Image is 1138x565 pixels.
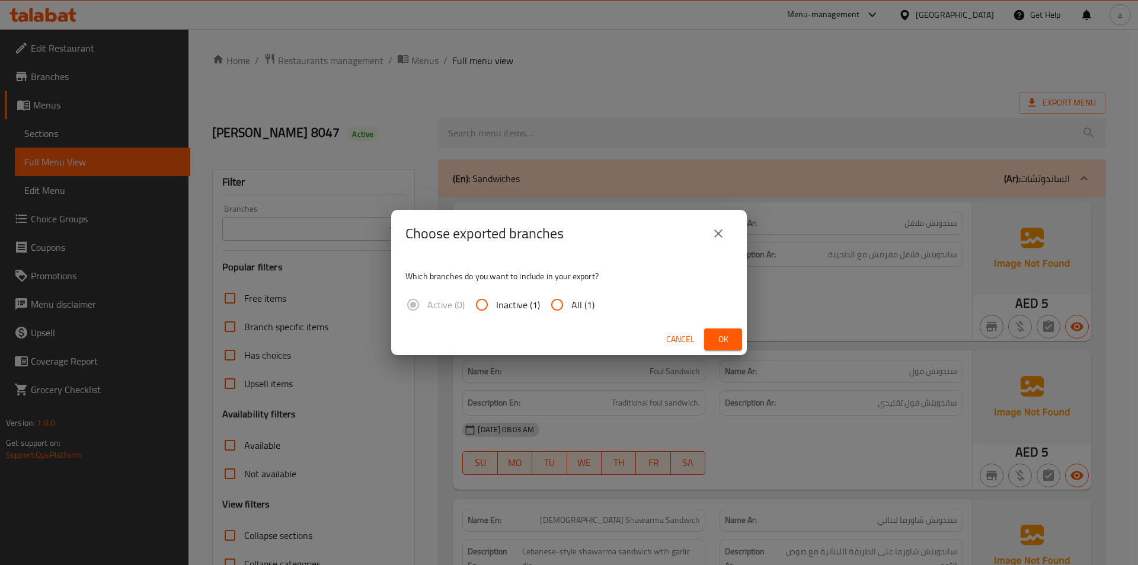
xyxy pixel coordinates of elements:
span: Inactive (1) [496,298,540,312]
p: Which branches do you want to include in your export? [405,270,733,282]
span: All (1) [571,298,594,312]
button: close [704,219,733,248]
span: Cancel [666,332,695,347]
button: Cancel [661,328,699,350]
button: Ok [704,328,742,350]
span: Ok [714,332,733,347]
span: Active (0) [427,298,465,312]
h2: Choose exported branches [405,224,564,243]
